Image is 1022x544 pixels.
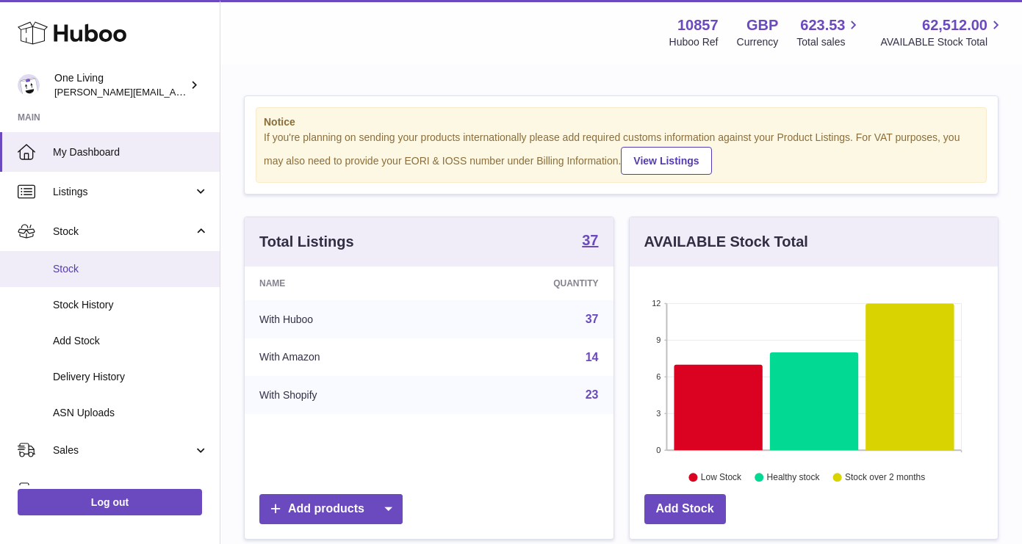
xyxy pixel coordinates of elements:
span: Stock History [53,298,209,312]
img: Jessica@oneliving.com [18,74,40,96]
span: Delivery History [53,370,209,384]
strong: 37 [582,233,598,247]
span: Orders [53,483,193,497]
a: View Listings [621,147,711,175]
text: 6 [656,372,661,381]
h3: Total Listings [259,232,354,252]
span: Stock [53,225,193,239]
a: Log out [18,489,202,515]
a: Add Stock [644,494,726,524]
span: Listings [53,185,193,199]
span: [PERSON_NAME][EMAIL_ADDRESS][DOMAIN_NAME] [54,86,295,98]
text: Low Stock [700,472,741,482]
span: 62,512.00 [922,15,987,35]
span: Total sales [796,35,862,49]
span: Stock [53,262,209,276]
text: 0 [656,446,661,454]
h3: AVAILABLE Stock Total [644,232,808,252]
div: Huboo Ref [669,35,719,49]
a: 37 [582,233,598,250]
span: Sales [53,443,193,457]
a: 14 [586,351,599,363]
td: With Shopify [245,376,446,414]
text: Healthy stock [766,472,820,482]
td: With Huboo [245,300,446,338]
text: 3 [656,409,661,418]
strong: Notice [264,115,979,129]
div: If you're planning on sending your products internationally please add required customs informati... [264,131,979,175]
div: Currency [737,35,779,49]
th: Quantity [446,266,613,300]
span: AVAILABLE Stock Total [880,35,1004,49]
text: 12 [652,299,661,308]
span: 623.53 [800,15,845,35]
div: One Living [54,71,187,99]
span: My Dashboard [53,145,209,159]
a: 37 [586,313,599,325]
strong: GBP [746,15,778,35]
td: With Amazon [245,338,446,377]
a: Add products [259,494,403,524]
th: Name [245,266,446,300]
strong: 10857 [677,15,719,35]
span: Add Stock [53,334,209,348]
a: 62,512.00 AVAILABLE Stock Total [880,15,1004,49]
text: Stock over 2 months [845,472,925,482]
a: 623.53 Total sales [796,15,862,49]
span: ASN Uploads [53,406,209,420]
text: 9 [656,336,661,344]
a: 23 [586,388,599,401]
